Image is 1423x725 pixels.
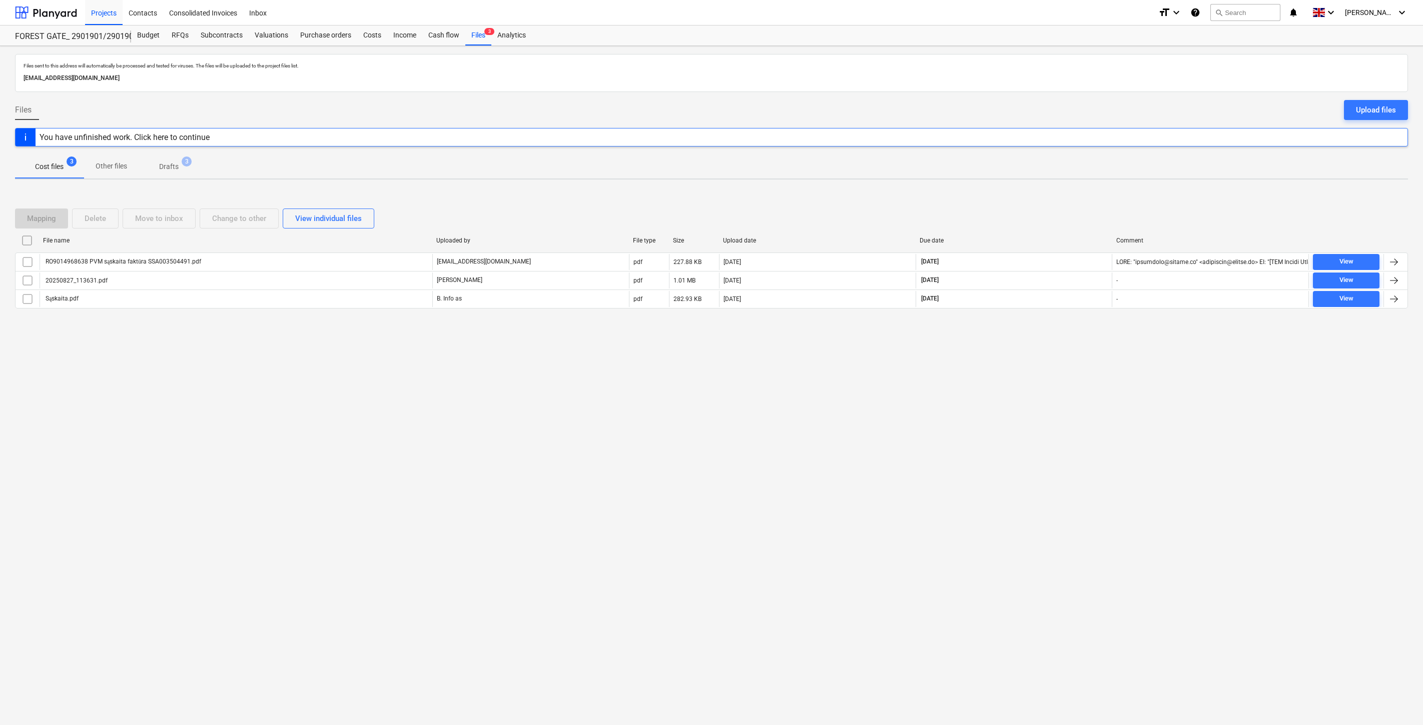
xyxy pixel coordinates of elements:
button: View [1313,291,1379,307]
div: Files [465,25,491,45]
div: 227.88 KB [673,258,701,265]
div: RO9014968638 PVM sąskaita faktūra SSA003504491.pdf [44,258,201,265]
div: Upload files [1356,103,1396,116]
p: Other files [96,161,127,171]
div: View [1339,293,1353,304]
p: [EMAIL_ADDRESS][DOMAIN_NAME] [437,257,531,266]
button: Search [1210,4,1280,21]
div: View individual files [295,212,362,225]
i: Knowledge base [1190,6,1200,18]
span: search [1215,8,1223,16]
div: View [1339,274,1353,286]
a: Income [387,25,422,45]
p: Files sent to this address will automatically be processed and tested for viruses. The files will... [24,62,1399,69]
i: keyboard_arrow_down [1170,6,1182,18]
i: keyboard_arrow_down [1396,6,1408,18]
span: 3 [182,156,192,166]
div: Due date [920,237,1108,244]
span: Files [15,104,32,116]
div: File name [43,237,428,244]
div: [DATE] [724,295,741,302]
button: View [1313,272,1379,288]
a: Valuations [249,25,294,45]
div: [DATE] [724,258,741,265]
button: View individual files [283,208,374,228]
div: [DATE] [724,277,741,284]
span: [DATE] [920,257,940,266]
p: Cost files [35,161,64,172]
i: keyboard_arrow_down [1325,6,1337,18]
div: Sąskaita.pdf [44,295,79,302]
iframe: Chat Widget [1373,677,1423,725]
button: Upload files [1344,100,1408,120]
div: pdf [633,295,642,302]
div: Comment [1116,237,1305,244]
div: File type [633,237,665,244]
a: Subcontracts [195,25,249,45]
p: B. Info as [437,294,462,303]
div: FOREST GATE_ 2901901/2901902/2901903 [15,31,119,42]
div: - [1116,295,1118,302]
div: Size [673,237,715,244]
i: notifications [1288,6,1298,18]
p: [PERSON_NAME] [437,276,482,284]
div: pdf [633,258,642,265]
div: Upload date [723,237,912,244]
button: View [1313,254,1379,270]
div: - [1116,277,1118,284]
span: 3 [484,28,494,35]
div: View [1339,256,1353,267]
a: Purchase orders [294,25,357,45]
a: Analytics [491,25,532,45]
a: Costs [357,25,387,45]
i: format_size [1158,6,1170,18]
div: You have unfinished work. Click here to continue [40,132,210,142]
div: 20250827_113631.pdf [44,277,108,284]
div: 282.93 KB [673,295,701,302]
div: pdf [633,277,642,284]
p: Drafts [159,161,179,172]
span: 3 [67,156,77,166]
p: [EMAIL_ADDRESS][DOMAIN_NAME] [24,73,1399,83]
span: [PERSON_NAME] [1345,8,1395,16]
div: Uploaded by [436,237,625,244]
a: Cash flow [422,25,465,45]
a: RFQs [166,25,195,45]
div: 1.01 MB [673,277,695,284]
a: Budget [131,25,166,45]
span: [DATE] [920,276,940,284]
span: [DATE] [920,294,940,303]
a: Files3 [465,25,491,45]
